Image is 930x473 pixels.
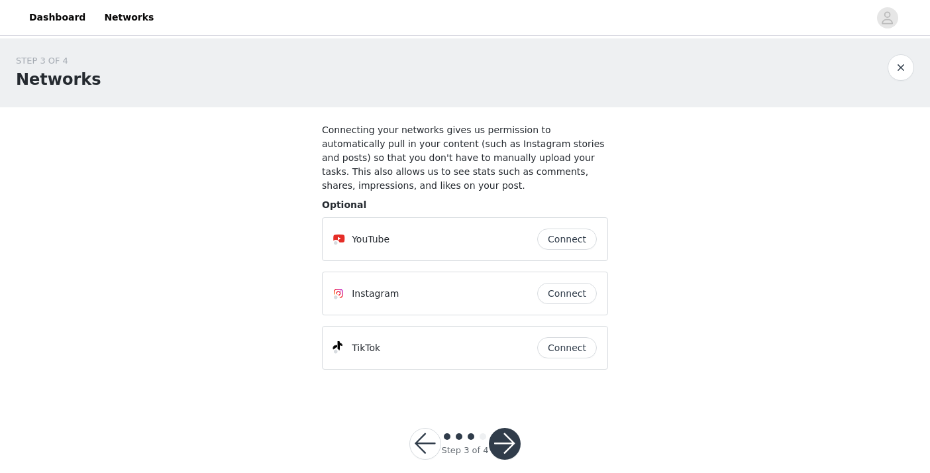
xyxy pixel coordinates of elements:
p: TikTok [352,341,380,355]
a: Networks [96,3,162,32]
div: Step 3 of 4 [441,444,488,457]
button: Connect [537,283,597,304]
h1: Networks [16,68,101,91]
span: Optional [322,199,366,210]
div: STEP 3 OF 4 [16,54,101,68]
p: YouTube [352,233,389,246]
div: avatar [881,7,894,28]
a: Dashboard [21,3,93,32]
button: Connect [537,229,597,250]
img: Instagram Icon [333,288,344,299]
button: Connect [537,337,597,358]
p: Instagram [352,287,399,301]
h4: Connecting your networks gives us permission to automatically pull in your content (such as Insta... [322,123,608,193]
